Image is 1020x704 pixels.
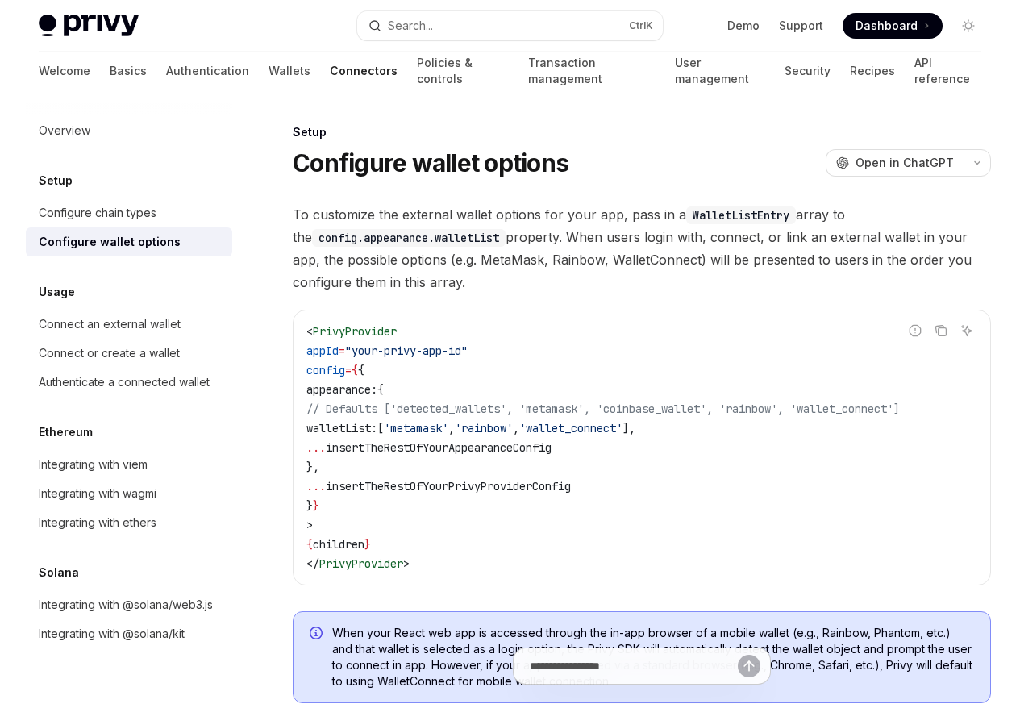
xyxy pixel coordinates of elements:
span: < [306,324,313,339]
a: Transaction management [528,52,656,90]
button: Toggle dark mode [955,13,981,39]
a: Authentication [166,52,249,90]
span: appId [306,344,339,358]
span: { [377,382,384,397]
h5: Ethereum [39,423,93,442]
a: Integrating with @solana/kit [26,619,232,648]
a: Integrating with @solana/web3.js [26,590,232,619]
span: } [306,498,313,513]
div: Integrating with wagmi [39,484,156,503]
span: PrivyProvider [313,324,397,339]
button: Ask AI [956,320,977,341]
span: walletList: [306,421,377,435]
div: Connect or create a wallet [39,344,180,363]
span: > [306,518,313,532]
span: config [306,363,345,377]
a: User management [675,52,765,90]
a: Support [779,18,823,34]
a: Dashboard [843,13,943,39]
div: Integrating with viem [39,455,148,474]
a: Wallets [269,52,310,90]
span: = [339,344,345,358]
span: Ctrl K [629,19,653,32]
div: Integrating with @solana/kit [39,624,185,644]
code: WalletListEntry [686,206,796,224]
div: Integrating with ethers [39,513,156,532]
button: Search...CtrlK [357,11,663,40]
a: Recipes [850,52,895,90]
span: To customize the external wallet options for your app, pass in a array to the property. When user... [293,203,991,294]
a: API reference [914,52,981,90]
a: Configure chain types [26,198,232,227]
a: Connect an external wallet [26,310,232,339]
a: Policies & controls [417,52,509,90]
h5: Setup [39,171,73,190]
span: { [352,363,358,377]
span: 'rainbow' [455,421,513,435]
input: Ask a question... [530,648,738,684]
code: config.appearance.walletList [312,229,506,247]
a: Configure wallet options [26,227,232,256]
span: "your-privy-app-id" [345,344,468,358]
div: Authenticate a connected wallet [39,373,210,392]
span: children [313,537,364,552]
span: } [313,498,319,513]
h1: Configure wallet options [293,148,568,177]
span: }, [306,460,319,474]
span: Open in ChatGPT [856,155,954,171]
span: ... [306,440,326,455]
a: Connectors [330,52,398,90]
a: Authenticate a connected wallet [26,368,232,397]
span: [ [377,421,384,435]
span: 'metamask' [384,421,448,435]
h5: Usage [39,282,75,302]
div: Configure chain types [39,203,156,223]
span: insertTheRestOfYourAppearanceConfig [326,440,552,455]
span: 'wallet_connect' [519,421,622,435]
div: Search... [388,16,433,35]
button: Open in ChatGPT [826,149,964,177]
div: Setup [293,124,991,140]
a: Security [785,52,831,90]
a: Overview [26,116,232,145]
span: When your React web app is accessed through the in-app browser of a mobile wallet (e.g., Rainbow,... [332,625,974,689]
a: Welcome [39,52,90,90]
span: </ [306,556,319,571]
a: Basics [110,52,147,90]
span: appearance: [306,382,377,397]
div: Overview [39,121,90,140]
span: ... [306,479,326,494]
span: PrivyProvider [319,556,403,571]
span: } [364,537,371,552]
span: { [358,363,364,377]
span: { [306,537,313,552]
div: Integrating with @solana/web3.js [39,595,213,614]
span: insertTheRestOfYourPrivyProviderConfig [326,479,571,494]
img: light logo [39,15,139,37]
button: Send message [738,655,760,677]
div: Connect an external wallet [39,315,181,334]
span: , [513,421,519,435]
div: Configure wallet options [39,232,181,252]
button: Report incorrect code [905,320,926,341]
a: Connect or create a wallet [26,339,232,368]
span: ], [622,421,635,435]
span: , [448,421,455,435]
span: > [403,556,410,571]
a: Demo [727,18,760,34]
a: Integrating with wagmi [26,479,232,508]
span: Dashboard [856,18,918,34]
button: Copy the contents from the code block [930,320,951,341]
h5: Solana [39,563,79,582]
span: = [345,363,352,377]
svg: Info [310,627,326,643]
span: // Defaults ['detected_wallets', 'metamask', 'coinbase_wallet', 'rainbow', 'wallet_connect'] [306,402,900,416]
a: Integrating with ethers [26,508,232,537]
a: Integrating with viem [26,450,232,479]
